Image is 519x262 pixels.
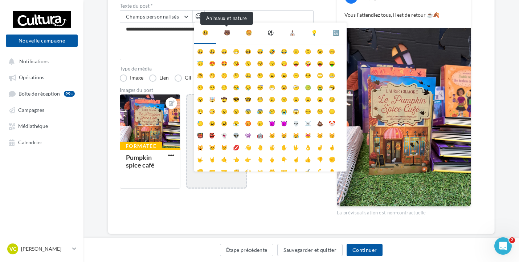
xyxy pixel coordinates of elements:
label: GIF [175,74,193,82]
li: 👹 [194,128,206,140]
li: 😝 [314,56,326,68]
li: 🙁 [290,92,302,104]
div: 😃 [202,28,208,37]
li: 😌 [206,80,218,92]
li: 🤡 [326,116,338,128]
li: 😧 [230,104,242,116]
a: Campagnes [4,103,79,116]
li: 🤛 [206,164,218,176]
span: Champs personnalisés [126,13,179,20]
div: ⚽ [267,28,274,37]
li: 😕 [266,92,278,104]
li: 😵 [194,92,206,104]
li: 😫 [218,116,230,128]
label: Lien [149,74,169,82]
li: 💩 [314,116,326,128]
li: 🤪 [302,56,314,68]
li: 👿 [278,116,290,128]
li: 😎 [230,92,242,104]
div: 🔣 [333,28,339,37]
li: 🤠 [218,92,230,104]
li: 😒 [302,68,314,80]
li: 😤 [230,116,242,128]
li: 🤝 [278,164,290,176]
li: 👽 [230,128,242,140]
li: 👏 [230,164,242,176]
li: 😱 [290,104,302,116]
button: Étape précédente [220,244,274,256]
li: 😃 [206,44,218,56]
li: 🙌 [242,164,254,176]
li: 😛 [290,56,302,68]
div: Pumpkin spice café [126,153,155,169]
li: 🙃 [302,44,314,56]
li: 😔 [218,80,230,92]
div: Formatée [120,142,162,150]
li: 💀 [290,116,302,128]
li: 😽 [326,128,338,140]
a: Médiathèque [4,119,79,132]
li: 🤗 [194,68,206,80]
li: 😯 [326,92,338,104]
li: 😗 [242,56,254,68]
div: La prévisualisation est non-contractuelle [337,207,471,216]
li: 🖕 [266,152,278,164]
label: Image [120,74,143,82]
li: 🤮 [314,80,326,92]
a: Calendrier [4,136,79,149]
li: 😅 [254,44,266,56]
li: ✌ [314,140,326,152]
li: 😰 [254,104,266,116]
li: 😭 [278,104,290,116]
li: 🤫 [218,68,230,80]
li: 🖖 [290,140,302,152]
span: Calendrier [18,139,42,145]
li: 😞 [326,104,338,116]
li: 🙏 [290,164,302,176]
li: 😻 [302,128,314,140]
li: 😷 [266,80,278,92]
li: 🤙 [218,152,230,164]
li: 😑 [278,68,290,80]
li: 😉 [314,44,326,56]
li: 🙀 [194,140,206,152]
label: Texte du post * [120,3,314,8]
button: Notifications [4,55,76,68]
span: VC [9,245,16,253]
li: 😘 [230,56,242,68]
button: Continuer [347,244,383,256]
li: 🤕 [290,80,302,92]
li: 😸 [278,128,290,140]
li: 🤟 [194,152,206,164]
li: 😩 [206,116,218,128]
li: 😁 [230,44,242,56]
li: 😹 [290,128,302,140]
div: Animaux et nature [200,12,253,25]
p: [PERSON_NAME] [21,245,69,253]
span: Campagnes [18,107,44,113]
li: 🤚 [254,140,266,152]
a: Opérations [4,70,79,84]
li: 😠 [254,116,266,128]
li: 😓 [194,116,206,128]
div: 🍔 [246,28,252,37]
li: 😾 [218,140,230,152]
button: Champs personnalisés [120,11,192,23]
li: 👾 [242,128,254,140]
div: Images du post [120,88,314,93]
li: 🤑 [326,56,338,68]
li: 👺 [206,128,218,140]
li: 😙 [266,56,278,68]
li: 😣 [314,104,326,116]
li: 😈 [266,116,278,128]
li: 😄 [218,44,230,56]
li: 😶 [290,68,302,80]
li: ✍ [302,164,314,176]
li: ☠️ [302,116,314,128]
li: 😊 [326,44,338,56]
label: Type de média [120,66,314,71]
li: 👍 [302,152,314,164]
li: ✋ [278,140,290,152]
span: Médiathèque [18,123,48,129]
span: 2 [509,237,515,243]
